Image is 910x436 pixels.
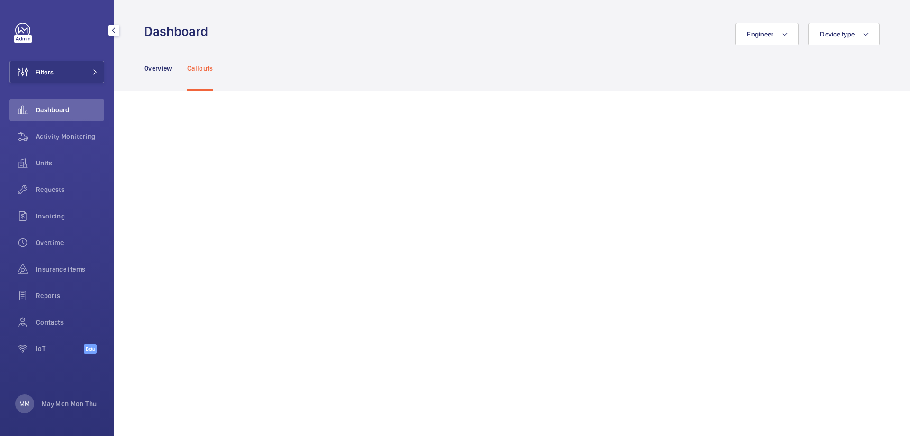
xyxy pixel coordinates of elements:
span: IoT [36,344,84,354]
p: MM [19,399,30,409]
p: Overview [144,64,172,73]
span: Dashboard [36,105,104,115]
button: Engineer [735,23,799,45]
span: Overtime [36,238,104,247]
span: Beta [84,344,97,354]
span: Units [36,158,104,168]
button: Device type [808,23,880,45]
span: Requests [36,185,104,194]
span: Activity Monitoring [36,132,104,141]
span: Reports [36,291,104,300]
span: Filters [36,67,54,77]
button: Filters [9,61,104,83]
span: Engineer [747,30,773,38]
span: Contacts [36,318,104,327]
h1: Dashboard [144,23,214,40]
span: Invoicing [36,211,104,221]
span: Device type [820,30,855,38]
p: Callouts [187,64,213,73]
p: May Mon Mon Thu [42,399,97,409]
span: Insurance items [36,264,104,274]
